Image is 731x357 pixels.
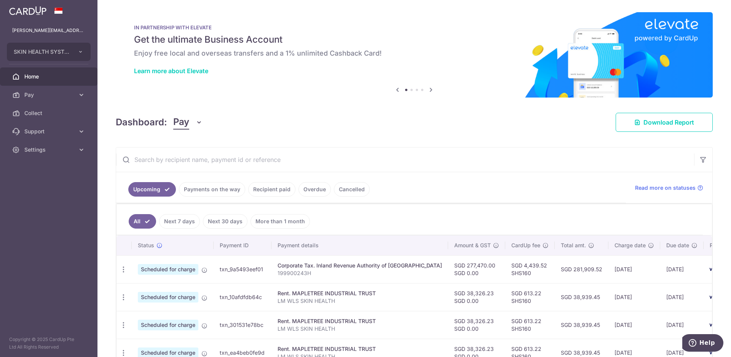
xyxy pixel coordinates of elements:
p: LM WLS SKIN HEALTH [278,297,442,305]
div: Corporate Tax. Inland Revenue Authority of [GEOGRAPHIC_DATA] [278,262,442,269]
a: Next 30 days [203,214,247,229]
img: Bank Card [706,320,721,330]
td: SGD 4,439.52 SHS160 [505,255,555,283]
td: SGD 613.22 SHS160 [505,311,555,339]
img: Bank Card [706,293,721,302]
a: Learn more about Elevate [134,67,208,75]
td: [DATE] [608,255,660,283]
td: txn_9a5493eef01 [214,255,271,283]
span: Status [138,242,154,249]
span: Scheduled for charge [138,320,198,330]
span: Due date [666,242,689,249]
span: Settings [24,146,75,154]
button: SKIN HEALTH SYSTEM PTE LTD [7,43,91,61]
a: All [129,214,156,229]
a: Cancelled [334,182,370,197]
p: [PERSON_NAME][EMAIL_ADDRESS][DOMAIN_NAME] [12,27,85,34]
td: SGD 38,939.45 [555,283,608,311]
td: SGD 281,909.52 [555,255,608,283]
span: Download Report [643,118,694,127]
td: [DATE] [660,255,704,283]
span: Amount & GST [454,242,491,249]
span: Pay [24,91,75,99]
span: Scheduled for charge [138,264,198,275]
button: Pay [173,115,203,130]
div: Rent. MAPLETREE INDUSTRIAL TRUST [278,317,442,325]
span: Collect [24,109,75,117]
input: Search by recipient name, payment id or reference [116,147,694,172]
td: [DATE] [608,311,660,339]
th: Payment details [271,235,448,255]
div: Rent. MAPLETREE INDUSTRIAL TRUST [278,345,442,353]
td: SGD 277,470.00 SGD 0.00 [448,255,505,283]
td: [DATE] [660,311,704,339]
a: More than 1 month [251,214,310,229]
img: Renovation banner [116,12,713,98]
p: IN PARTNERSHIP WITH ELEVATE [134,24,694,30]
td: txn_10afdfdb64c [214,283,271,311]
span: Home [24,73,75,80]
p: LM WLS SKIN HEALTH [278,325,442,333]
td: SGD 38,326.23 SGD 0.00 [448,283,505,311]
td: txn_301531e78bc [214,311,271,339]
th: Payment ID [214,235,271,255]
a: Next 7 days [159,214,200,229]
iframe: Opens a widget where you can find more information [682,334,723,353]
a: Recipient paid [248,182,295,197]
span: Pay [173,115,189,130]
p: 199900243H [278,269,442,277]
a: Read more on statuses [635,184,703,192]
span: SKIN HEALTH SYSTEM PTE LTD [14,48,70,56]
h4: Dashboard: [116,115,167,129]
td: [DATE] [608,283,660,311]
td: SGD 38,939.45 [555,311,608,339]
td: [DATE] [660,283,704,311]
span: Support [24,128,75,135]
span: Scheduled for charge [138,292,198,303]
span: CardUp fee [511,242,540,249]
a: Download Report [616,113,713,132]
span: Read more on statuses [635,184,696,192]
td: SGD 38,326.23 SGD 0.00 [448,311,505,339]
h5: Get the ultimate Business Account [134,34,694,46]
h6: Enjoy free local and overseas transfers and a 1% unlimited Cashback Card! [134,49,694,58]
span: Charge date [614,242,646,249]
a: Payments on the way [179,182,245,197]
div: Rent. MAPLETREE INDUSTRIAL TRUST [278,290,442,297]
img: CardUp [9,6,46,15]
img: Bank Card [706,265,721,274]
a: Overdue [298,182,331,197]
td: SGD 613.22 SHS160 [505,283,555,311]
a: Upcoming [128,182,176,197]
span: Total amt. [561,242,586,249]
